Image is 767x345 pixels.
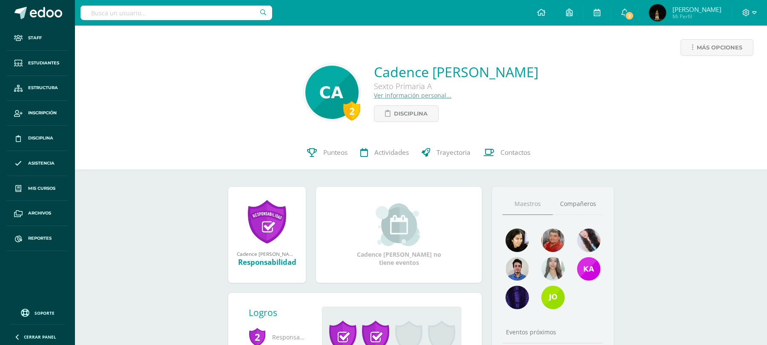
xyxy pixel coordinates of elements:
span: Disciplina [28,135,53,142]
img: 2dffed587003e0fc8d85a787cd9a4a0a.png [506,257,529,281]
span: Actividades [374,148,409,157]
span: Mis cursos [28,185,55,192]
div: Eventos próximos [503,328,603,336]
span: Punteos [323,148,348,157]
a: Soporte [10,307,65,318]
span: Reportes [28,235,52,242]
img: 18063a1d57e86cae316d13b62bda9887.png [577,229,600,252]
a: Estructura [7,76,68,101]
span: Disciplina [394,106,428,122]
span: Staff [28,35,42,41]
a: Disciplina [374,105,439,122]
img: e5764cbc139c5ab3638b7b9fbcd78c28.png [506,286,529,309]
div: Logros [249,307,315,319]
img: 8ad4561c845816817147f6c4e484f2e8.png [541,229,565,252]
span: Trayectoria [437,148,471,157]
a: Inscripción [7,101,68,126]
a: Compañeros [553,193,603,215]
span: Más opciones [697,40,742,55]
span: Estudiantes [28,60,59,67]
a: Actividades [354,136,415,170]
span: Estructura [28,84,58,91]
img: 6a7a54c56617c0b9e88ba47bf52c02d7.png [541,286,565,309]
img: 89b8134b441e3ccffbad0da349c2d128.png [541,257,565,281]
div: Cadence [PERSON_NAME] obtuvo [237,250,297,257]
span: 2 [625,11,634,20]
span: Contactos [500,148,530,157]
img: 0aa8925c208a9ec95afa9d04d5c63037.png [305,66,359,119]
div: Cadence [PERSON_NAME] no tiene eventos [356,203,442,267]
div: Responsabilidad [237,257,297,267]
span: Mi Perfil [672,13,721,20]
span: Soporte [34,310,55,316]
span: Cerrar panel [24,334,56,340]
a: Estudiantes [7,51,68,76]
a: Staff [7,26,68,51]
input: Busca un usuario... [80,6,272,20]
a: Contactos [477,136,537,170]
a: Asistencia [7,151,68,176]
a: Trayectoria [415,136,477,170]
a: Punteos [301,136,354,170]
a: Ver información personal... [374,91,451,99]
a: Más opciones [681,39,753,56]
span: Archivos [28,210,51,217]
div: Sexto Primaria A [374,81,538,91]
span: Inscripción [28,110,57,116]
img: event_small.png [376,203,422,246]
div: 2 [343,101,360,121]
span: [PERSON_NAME] [672,5,721,14]
img: 023cb5cc053389f6ba88328a33af1495.png [506,229,529,252]
img: 7a3c77ae9667390216aeb2cb98a1eaab.png [649,4,666,21]
img: 57a22e3baad8e3e20f6388c0a987e578.png [577,257,600,281]
a: Mis cursos [7,176,68,201]
a: Maestros [503,193,553,215]
a: Cadence [PERSON_NAME] [374,63,538,81]
a: Archivos [7,201,68,226]
a: Disciplina [7,126,68,151]
span: Asistencia [28,160,55,167]
a: Reportes [7,226,68,251]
